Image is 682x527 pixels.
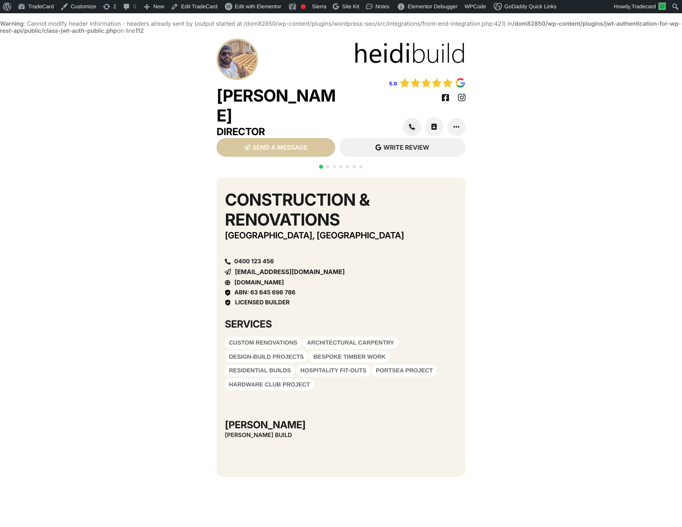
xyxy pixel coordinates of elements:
[326,165,329,168] span: Go to slide 2
[339,165,343,168] span: Go to slide 4
[389,80,397,87] a: 5.0
[217,138,335,157] a: SEND A MESSAGE
[225,351,308,363] div: Design-Build Projects
[631,3,656,10] span: Tradecard
[217,86,341,126] h2: [PERSON_NAME]
[233,300,290,306] span: Licensed Builder
[232,259,274,265] span: 0400 123 456
[235,269,345,275] span: [EMAIL_ADDRESS][DOMAIN_NAME]
[309,351,390,363] div: Bespoke Timber Work
[225,431,357,440] h6: [PERSON_NAME] Build
[225,230,438,242] h4: [GEOGRAPHIC_DATA], [GEOGRAPHIC_DATA]
[383,144,429,151] span: WRITE REVIEW
[225,269,345,275] a: [EMAIL_ADDRESS][DOMAIN_NAME]
[346,165,349,168] span: Go to slide 5
[135,27,144,34] b: 112
[319,165,323,169] span: Go to slide 1
[225,379,314,391] div: Hardware Club Project
[217,126,341,138] h3: Director
[333,165,336,168] span: Go to slide 3
[303,337,398,349] div: Architectural Carpentry
[253,144,307,151] span: SEND A MESSAGE
[225,318,357,330] h3: SERVICES
[353,165,356,168] span: Go to slide 6
[342,3,359,10] span: Site Kit
[372,364,437,376] div: Portsea Project
[225,280,231,286] a: heidibuild.com.au
[359,165,363,168] span: Go to slide 7
[301,4,306,9] div: Focus keyphrase not set
[296,364,370,376] div: Hospitality Fit-Outs
[234,289,295,296] span: ABN: 63 645 696 786
[339,138,465,157] a: WRITE REVIEW
[225,419,357,431] h3: [PERSON_NAME]
[225,190,438,230] h2: Construction & Renovations
[225,259,457,265] a: 0400 123 456
[235,3,281,10] span: Edit with Elementor
[234,279,284,286] a: [DOMAIN_NAME]
[225,364,295,376] div: Residential Builds
[225,337,302,349] div: Custom Renovations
